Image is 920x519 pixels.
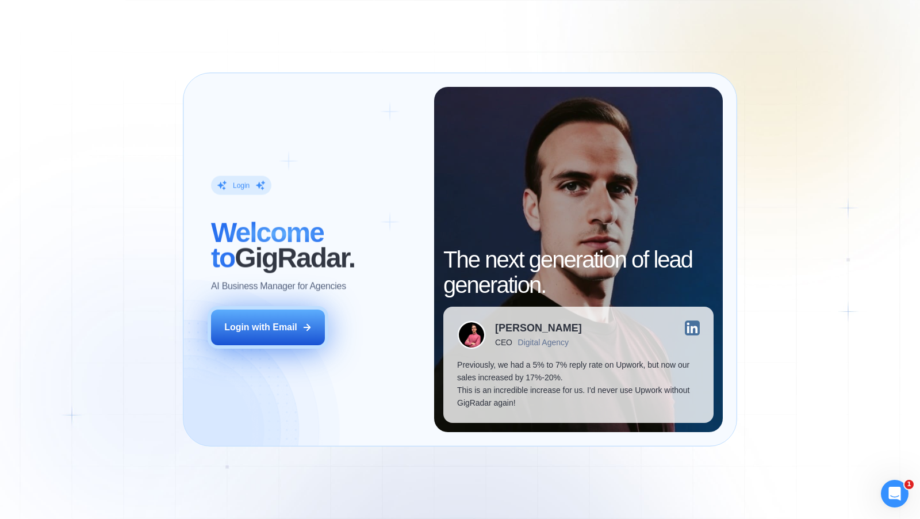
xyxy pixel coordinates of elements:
[211,310,325,345] button: Login with Email
[211,280,346,292] p: AI Business Manager for Agencies
[211,220,420,270] h2: ‍ GigRadar.
[224,321,297,334] div: Login with Email
[211,217,324,273] span: Welcome to
[904,480,914,489] span: 1
[495,323,582,333] div: [PERSON_NAME]
[233,181,250,190] div: Login
[881,480,908,507] iframe: Intercom live chat
[443,247,713,297] h2: The next generation of lead generation.
[518,338,569,347] div: Digital Agency
[457,358,699,409] p: Previously, we had a 5% to 7% reply rate on Upwork, but now our sales increased by 17%-20%. This ...
[495,338,512,347] div: CEO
